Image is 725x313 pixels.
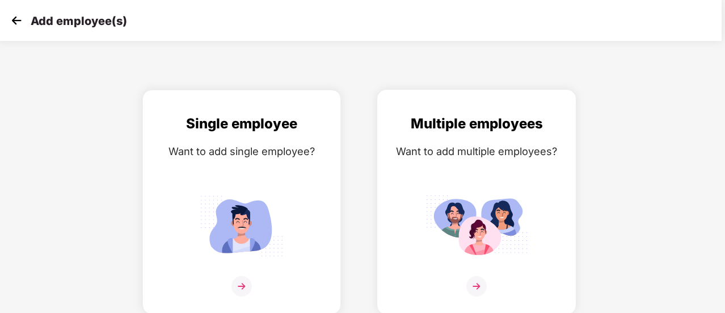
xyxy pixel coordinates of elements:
[466,276,487,297] img: svg+xml;base64,PHN2ZyB4bWxucz0iaHR0cDovL3d3dy53My5vcmcvMjAwMC9zdmciIHdpZHRoPSIzNiIgaGVpZ2h0PSIzNi...
[389,143,564,160] div: Want to add multiple employees?
[231,276,252,297] img: svg+xml;base64,PHN2ZyB4bWxucz0iaHR0cDovL3d3dy53My5vcmcvMjAwMC9zdmciIHdpZHRoPSIzNiIgaGVpZ2h0PSIzNi...
[389,113,564,135] div: Multiple employees
[31,14,127,28] p: Add employee(s)
[154,113,329,135] div: Single employee
[425,190,528,261] img: svg+xml;base64,PHN2ZyB4bWxucz0iaHR0cDovL3d3dy53My5vcmcvMjAwMC9zdmciIGlkPSJNdWx0aXBsZV9lbXBsb3llZS...
[8,12,25,29] img: svg+xml;base64,PHN2ZyB4bWxucz0iaHR0cDovL3d3dy53My5vcmcvMjAwMC9zdmciIHdpZHRoPSIzMCIgaGVpZ2h0PSIzMC...
[154,143,329,160] div: Want to add single employee?
[191,190,293,261] img: svg+xml;base64,PHN2ZyB4bWxucz0iaHR0cDovL3d3dy53My5vcmcvMjAwMC9zdmciIGlkPSJTaW5nbGVfZW1wbG95ZWUiIH...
